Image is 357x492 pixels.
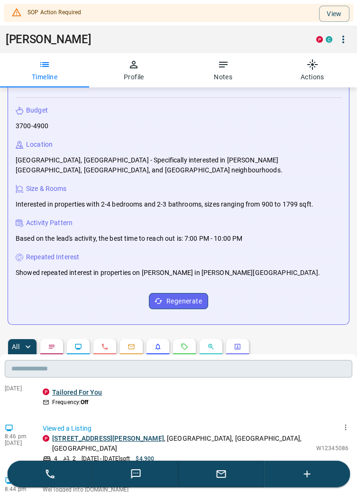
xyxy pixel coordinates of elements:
div: SOP Action Required [27,4,81,22]
a: [STREET_ADDRESS][PERSON_NAME] [52,435,164,442]
svg: Agent Actions [234,343,241,350]
p: Size & Rooms [26,184,67,194]
button: Regenerate [149,293,208,309]
p: Based on the lead's activity, the best time to reach out is: 7:00 PM - 10:00 PM [16,234,242,244]
div: property.ca [43,388,49,395]
div: property.ca [43,435,49,442]
p: Repeated Interest [26,252,79,262]
strong: Off [81,399,88,406]
p: Frequency: [52,398,88,407]
p: , [GEOGRAPHIC_DATA], [GEOGRAPHIC_DATA], [GEOGRAPHIC_DATA] [52,434,311,454]
p: Viewed a Listing [43,424,348,434]
p: Budget [26,105,48,115]
p: 8:46 pm [5,433,33,440]
p: Activity Pattern [26,218,73,228]
p: W12345086 [316,444,348,453]
button: Notes [179,53,268,87]
svg: Calls [101,343,109,350]
svg: Notes [48,343,55,350]
p: $4,900 [136,454,154,463]
h1: [PERSON_NAME] [6,33,302,46]
p: Location [26,140,53,150]
p: 2 [73,454,76,463]
p: [GEOGRAPHIC_DATA], [GEOGRAPHIC_DATA] - Specifically interested in [PERSON_NAME][GEOGRAPHIC_DATA],... [16,155,341,175]
svg: Emails [128,343,135,350]
p: [DATE] [5,385,33,392]
button: View [319,6,349,22]
p: [DATE] - [DATE] sqft [82,454,130,463]
p: All [12,343,19,350]
p: Interested in properties with 2-4 bedrooms and 2-3 bathrooms, sizes ranging from 900 to 1799 sqft. [16,199,313,209]
svg: Lead Browsing Activity [74,343,82,350]
button: Actions [268,53,357,87]
p: 3700-4900 [16,121,48,131]
div: property.ca [316,36,323,43]
div: condos.ca [326,36,332,43]
svg: Listing Alerts [154,343,162,350]
a: Tailored For You [52,388,102,396]
p: [DATE] [5,440,33,446]
p: 4 [54,454,57,463]
svg: Opportunities [207,343,215,350]
button: Profile [89,53,178,87]
svg: Requests [181,343,188,350]
p: Showed repeated interest in properties on [PERSON_NAME] in [PERSON_NAME][GEOGRAPHIC_DATA]. [16,268,320,278]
